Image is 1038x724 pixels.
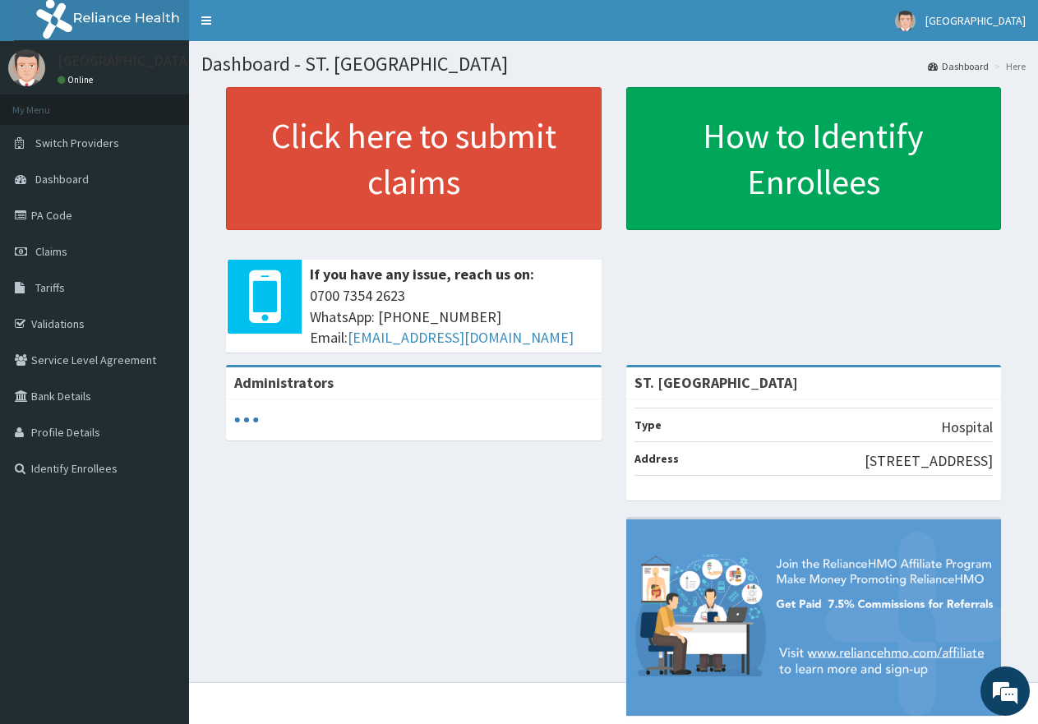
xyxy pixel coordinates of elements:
span: [GEOGRAPHIC_DATA] [925,13,1026,28]
h1: Dashboard - ST. [GEOGRAPHIC_DATA] [201,53,1026,75]
b: If you have any issue, reach us on: [310,265,534,284]
b: Administrators [234,373,334,392]
span: 0700 7354 2623 WhatsApp: [PHONE_NUMBER] Email: [310,285,593,348]
span: Claims [35,244,67,259]
svg: audio-loading [234,408,259,432]
img: User Image [8,49,45,86]
p: [STREET_ADDRESS] [865,450,993,472]
span: Switch Providers [35,136,119,150]
b: Address [634,451,679,466]
a: How to Identify Enrollees [626,87,1002,230]
p: [GEOGRAPHIC_DATA] [58,53,193,68]
img: provider-team-banner.png [626,519,1002,716]
a: Dashboard [928,59,989,73]
a: Click here to submit claims [226,87,602,230]
a: [EMAIL_ADDRESS][DOMAIN_NAME] [348,328,574,347]
a: Online [58,74,97,85]
b: Type [634,417,662,432]
span: Tariffs [35,280,65,295]
strong: ST. [GEOGRAPHIC_DATA] [634,373,798,392]
img: User Image [895,11,916,31]
li: Here [990,59,1026,73]
span: Dashboard [35,172,89,187]
p: Hospital [941,417,993,438]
